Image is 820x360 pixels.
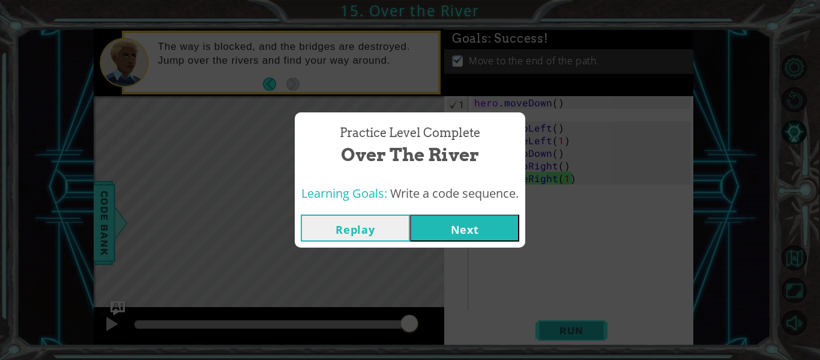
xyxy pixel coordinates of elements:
button: Next [410,215,519,242]
button: Replay [301,215,410,242]
span: Write a code sequence. [390,185,519,201]
span: Practice Level Complete [340,124,480,142]
span: Over the River [341,142,479,168]
span: Learning Goals: [301,185,387,201]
